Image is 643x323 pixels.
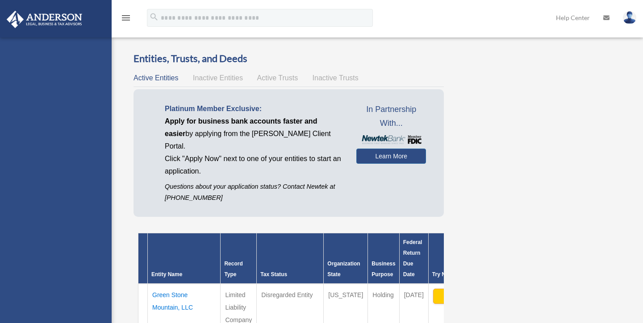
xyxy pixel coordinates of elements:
[4,11,85,28] img: Anderson Advisors Platinum Portal
[257,74,298,82] span: Active Trusts
[165,117,317,137] span: Apply for business bank accounts faster and easier
[356,149,426,164] a: Learn More
[399,233,428,284] th: Federal Return Due Date
[134,52,444,66] h3: Entities, Trusts, and Deeds
[257,233,324,284] th: Tax Status
[121,16,131,23] a: menu
[368,233,399,284] th: Business Purpose
[361,135,422,144] img: NewtekBankLogoSM.png
[134,74,178,82] span: Active Entities
[121,12,131,23] i: menu
[149,12,159,22] i: search
[432,269,521,280] div: Try Newtek Bank
[221,233,257,284] th: Record Type
[356,103,426,131] span: In Partnership With...
[623,11,636,24] img: User Pic
[165,181,343,203] p: Questions about your application status? Contact Newtek at [PHONE_NUMBER]
[165,115,343,153] p: by applying from the [PERSON_NAME] Client Portal.
[148,233,221,284] th: Entity Name
[165,153,343,178] p: Click "Apply Now" next to one of your entities to start an application.
[313,74,359,82] span: Inactive Trusts
[433,289,520,304] button: Apply Now
[193,74,243,82] span: Inactive Entities
[324,233,368,284] th: Organization State
[165,103,343,115] p: Platinum Member Exclusive:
